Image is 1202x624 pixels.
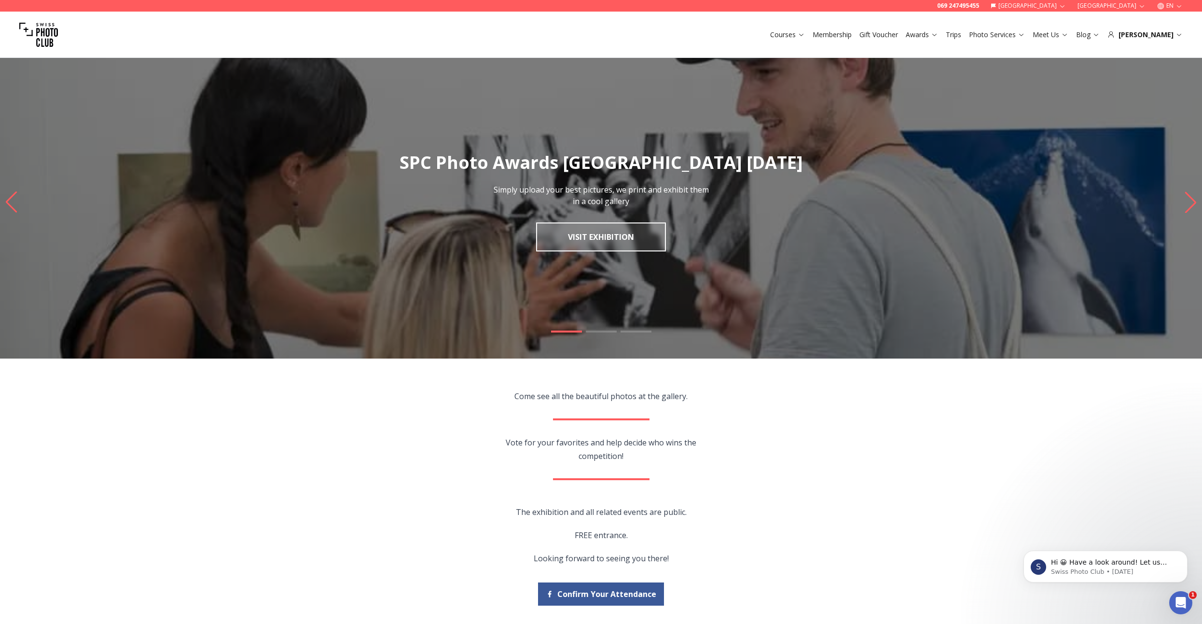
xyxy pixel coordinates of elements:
[493,184,709,207] p: Simply upload your best pictures, we print and exhibit them in a cool gallery
[766,28,809,42] button: Courses
[942,28,965,42] button: Trips
[859,30,898,40] a: Gift Voucher
[1072,28,1104,42] button: Blog
[1076,30,1100,40] a: Blog
[856,28,902,42] button: Gift Voucher
[1033,30,1068,40] a: Meet Us
[557,588,656,600] span: Confirm Your Attendance
[516,552,687,565] p: Looking forward to seeing you there!
[937,2,979,10] a: 069 247495455
[809,28,856,42] button: Membership
[1029,28,1072,42] button: Meet Us
[1107,30,1183,40] div: [PERSON_NAME]
[516,528,687,542] p: FREE entrance.
[770,30,805,40] a: Courses
[965,28,1029,42] button: Photo Services
[1009,530,1202,598] iframe: Intercom notifications message
[1169,591,1192,614] iframe: Intercom live chat
[1189,591,1197,599] span: 1
[514,389,688,403] p: Come see all the beautiful photos at the gallery.
[946,30,961,40] a: Trips
[538,582,664,606] button: Confirm Your Attendance
[902,28,942,42] button: Awards
[906,30,938,40] a: Awards
[516,505,687,519] p: The exhibition and all related events are public.
[536,222,666,251] a: Visit Exhibition
[491,436,711,463] p: Vote for your favorites and help decide who wins the competition!
[813,30,852,40] a: Membership
[19,15,58,54] img: Swiss photo club
[969,30,1025,40] a: Photo Services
